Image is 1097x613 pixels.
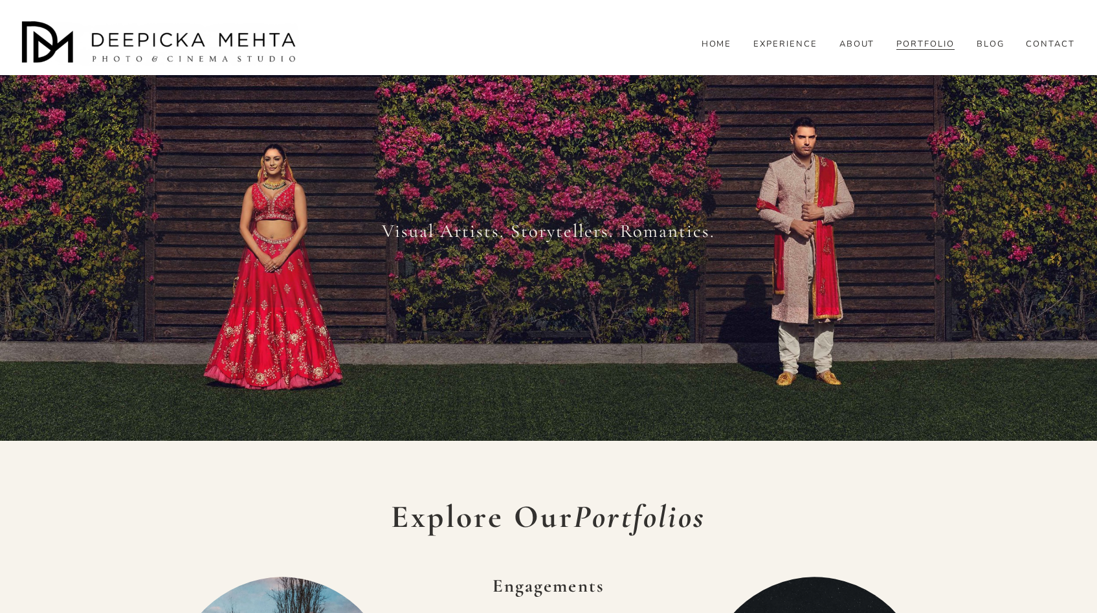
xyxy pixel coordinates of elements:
[977,39,1004,50] a: folder dropdown
[839,39,875,50] a: ABOUT
[896,39,955,50] a: PORTFOLIO
[382,220,715,242] span: Visual Artists. Storytellers. Romantics.
[391,497,706,536] strong: Explore Our
[977,39,1004,50] span: BLOG
[493,575,604,597] strong: Engagements
[702,39,732,50] a: HOME
[22,21,300,67] img: Austin Wedding Photographer - Deepicka Mehta Photography &amp; Cinematography
[573,497,706,536] em: Portfolios
[1026,39,1075,50] a: CONTACT
[753,39,817,50] a: EXPERIENCE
